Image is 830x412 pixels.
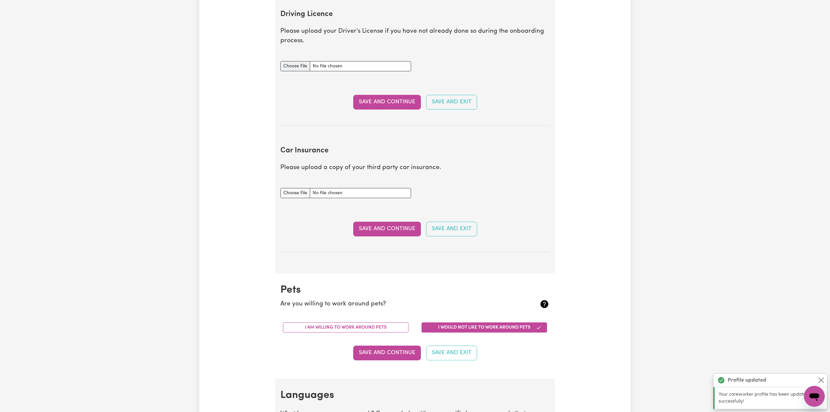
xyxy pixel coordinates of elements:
[280,163,550,173] p: Please upload a copy of your third party car insurance.
[728,376,766,384] strong: Profile updated
[280,146,550,155] h2: Car Insurance
[353,95,421,109] button: Save and Continue
[426,222,477,236] button: Save and Exit
[353,222,421,236] button: Save and Continue
[280,10,550,19] h2: Driving Licence
[280,27,550,46] p: Please upload your Driver's License if you have not already done so during the onboarding process.
[719,391,823,405] p: Your careworker profile has been updated successfully!
[426,346,477,360] button: Save and Exit
[280,389,550,402] h2: Languages
[426,95,477,109] button: Save and Exit
[817,376,825,384] button: Close
[804,386,825,407] iframe: Button to launch messaging window
[280,284,550,296] h2: Pets
[280,300,505,309] p: Are you willing to work around pets?
[422,322,547,333] button: I would not like to work around pets
[353,346,421,360] button: Save and Continue
[283,322,408,333] button: I am willing to work around pets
